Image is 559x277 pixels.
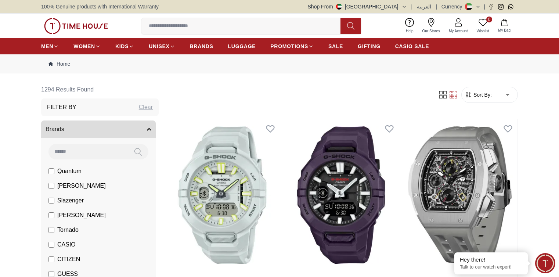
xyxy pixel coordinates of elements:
[57,211,106,220] span: [PERSON_NAME]
[488,4,494,10] a: Facebook
[411,3,413,10] span: |
[270,43,308,50] span: PROMOTIONS
[465,91,492,98] button: Sort By:
[395,43,429,50] span: CASIO SALE
[57,167,82,176] span: Quantum
[403,28,416,34] span: Help
[460,256,522,263] div: Hey there!
[418,17,444,35] a: Our Stores
[48,168,54,174] input: Quantum
[283,119,398,271] img: G-Shock Men Analog Digital Black Dial Watch - GBA-950-2ADR
[358,40,381,53] a: GIFTING
[41,120,156,138] button: Brands
[48,183,54,189] input: [PERSON_NAME]
[190,43,213,50] span: BRANDS
[472,91,492,98] span: Sort By:
[46,125,64,134] span: Brands
[228,43,256,50] span: LUGGAGE
[48,242,54,248] input: CASIO
[417,3,431,10] button: العربية
[44,18,108,34] img: ...
[48,256,54,262] input: CITIZEN
[308,3,407,10] button: Shop From[GEOGRAPHIC_DATA]
[436,3,437,10] span: |
[139,103,153,112] div: Clear
[41,40,59,53] a: MEN
[73,40,101,53] a: WOMEN
[336,4,342,10] img: United Arab Emirates
[508,4,513,10] a: Whatsapp
[48,212,54,218] input: [PERSON_NAME]
[41,81,159,98] h6: 1294 Results Found
[57,181,106,190] span: [PERSON_NAME]
[115,40,134,53] a: KIDS
[486,17,492,22] span: 0
[498,4,504,10] a: Instagram
[494,17,515,35] button: My Bag
[419,28,443,34] span: Our Stores
[495,28,513,33] span: My Bag
[48,60,70,68] a: Home
[401,17,418,35] a: Help
[446,28,471,34] span: My Account
[48,198,54,204] input: Slazenger
[228,40,256,53] a: LUGGAGE
[190,40,213,53] a: BRANDS
[41,43,53,50] span: MEN
[48,227,54,233] input: Tornado
[149,43,169,50] span: UNISEX
[165,119,280,271] img: G-Shock Men Analog Digital White Dial Watch - GBA-950-7ADR
[395,40,429,53] a: CASIO SALE
[474,28,492,34] span: Wishlist
[57,226,79,234] span: Tornado
[41,54,518,73] nav: Breadcrumb
[484,3,485,10] span: |
[57,196,84,205] span: Slazenger
[48,271,54,277] input: GUESS
[535,253,555,273] div: Chat Widget
[73,43,95,50] span: WOMEN
[441,3,465,10] div: Currency
[402,119,517,271] img: TSAR BOMBA Men's Analog Black Dial Watch - TB8214 C-Grey
[57,240,76,249] span: CASIO
[460,264,522,270] p: Talk to our watch expert!
[149,40,175,53] a: UNISEX
[47,103,76,112] h3: Filter By
[115,43,129,50] span: KIDS
[270,40,314,53] a: PROMOTIONS
[472,17,494,35] a: 0Wishlist
[41,3,159,10] span: 100% Genuine products with International Warranty
[358,43,381,50] span: GIFTING
[328,40,343,53] a: SALE
[57,255,80,264] span: CITIZEN
[328,43,343,50] span: SALE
